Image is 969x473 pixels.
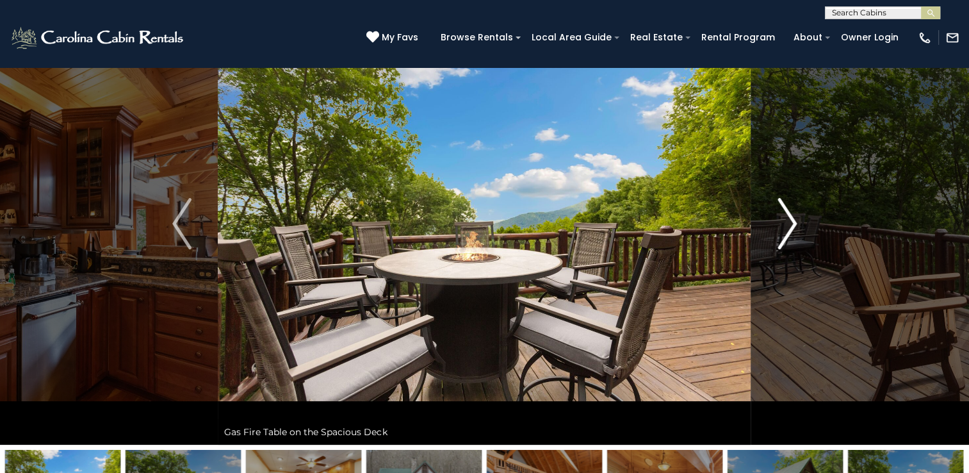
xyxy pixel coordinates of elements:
a: Real Estate [624,28,689,47]
a: Rental Program [695,28,781,47]
a: Owner Login [835,28,905,47]
img: White-1-2.png [10,25,187,51]
button: Previous [146,3,218,445]
div: Gas Fire Table on the Spacious Deck [218,419,751,445]
img: arrow [778,198,797,249]
span: My Favs [382,31,418,44]
a: Local Area Guide [525,28,618,47]
img: arrow [172,198,191,249]
img: mail-regular-white.png [945,31,959,45]
a: My Favs [366,31,421,45]
a: About [787,28,829,47]
img: phone-regular-white.png [918,31,932,45]
button: Next [751,3,823,445]
a: Browse Rentals [434,28,519,47]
